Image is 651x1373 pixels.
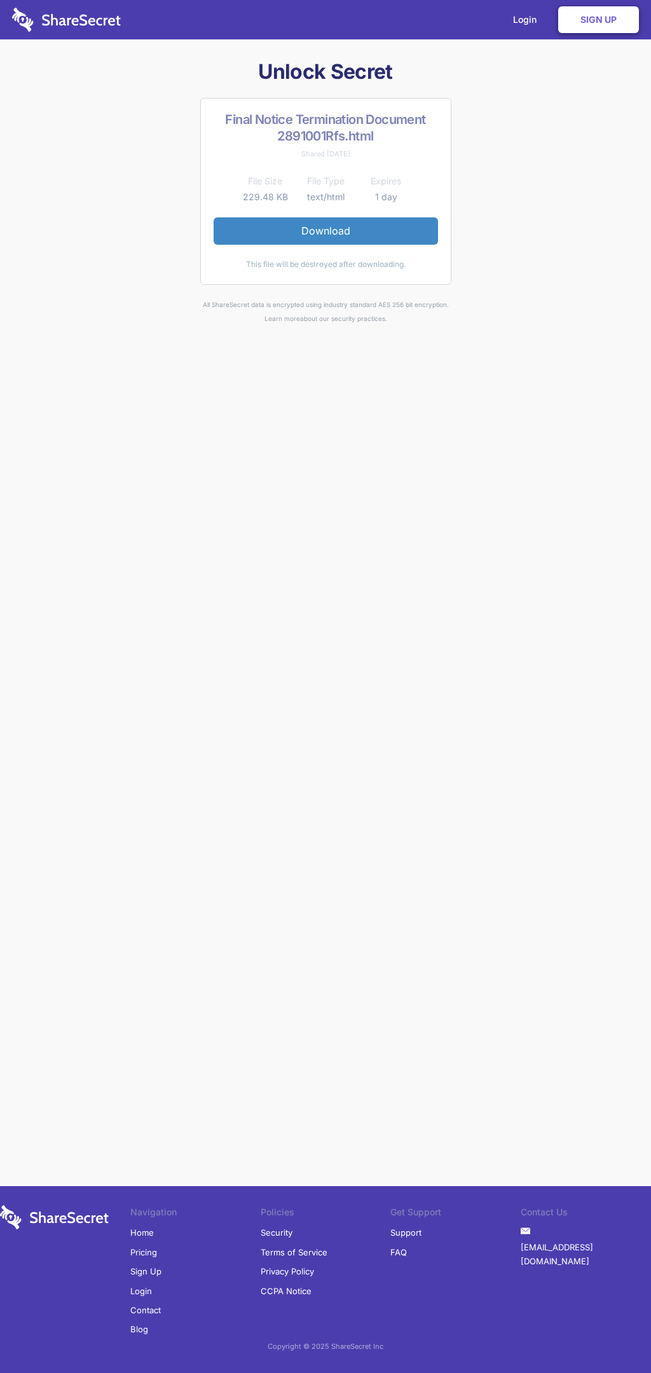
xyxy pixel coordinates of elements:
[214,147,438,161] div: Shared [DATE]
[390,1223,421,1242] a: Support
[390,1205,521,1223] li: Get Support
[521,1238,651,1271] a: [EMAIL_ADDRESS][DOMAIN_NAME]
[130,1301,161,1320] a: Contact
[390,1243,407,1262] a: FAQ
[264,315,300,322] a: Learn more
[130,1223,154,1242] a: Home
[296,174,356,189] th: File Type
[235,189,296,205] td: 229.48 KB
[214,217,438,244] a: Download
[214,111,438,144] h2: Final Notice Termination Document 2891001Rfs.html
[214,257,438,271] div: This file will be destroyed after downloading.
[261,1205,391,1223] li: Policies
[130,1281,152,1301] a: Login
[130,1320,148,1339] a: Blog
[261,1223,292,1242] a: Security
[296,189,356,205] td: text/html
[130,1243,157,1262] a: Pricing
[261,1243,327,1262] a: Terms of Service
[521,1205,651,1223] li: Contact Us
[356,174,416,189] th: Expires
[130,1205,261,1223] li: Navigation
[235,174,296,189] th: File Size
[261,1262,314,1281] a: Privacy Policy
[261,1281,312,1301] a: CCPA Notice
[558,6,639,33] a: Sign Up
[12,8,121,32] img: logo-wordmark-white-trans-d4663122ce5f474addd5e946df7df03e33cb6a1c49d2221995e7729f52c070b2.svg
[356,189,416,205] td: 1 day
[130,1262,161,1281] a: Sign Up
